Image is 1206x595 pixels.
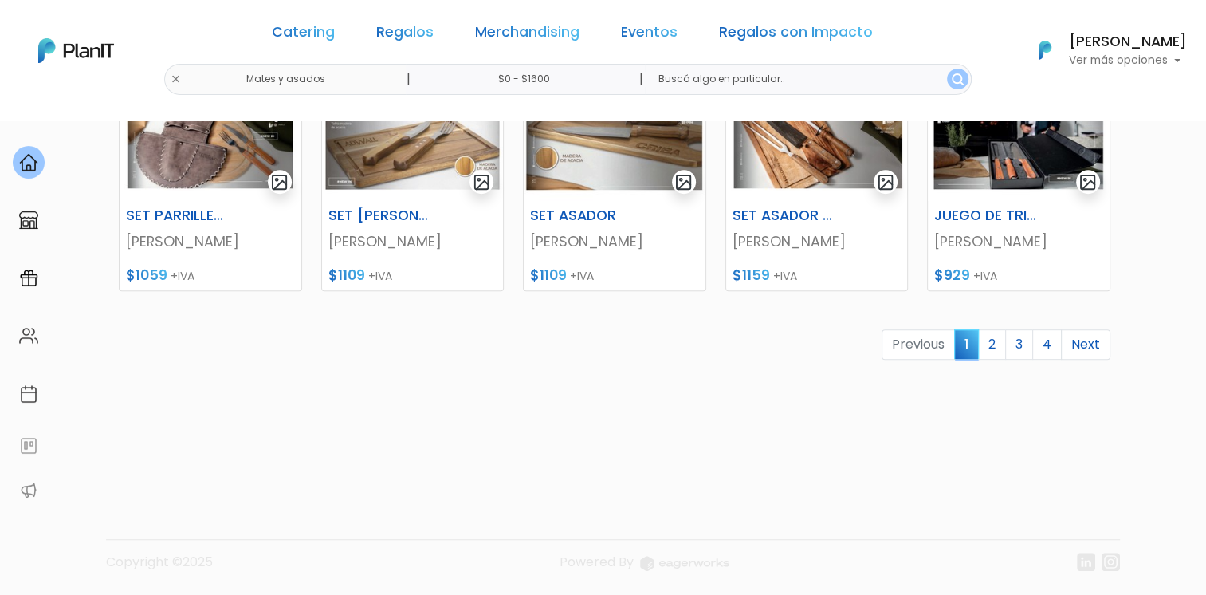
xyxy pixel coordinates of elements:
a: Merchandising [475,26,579,45]
img: instagram-7ba2a2629254302ec2a9470e65da5de918c9f3c9a63008f8abed3140a32961bf.svg [1102,553,1120,571]
img: gallery-light [674,173,693,191]
span: +IVA [773,268,797,284]
img: PlanIt Logo [38,38,114,63]
span: ¡Escríbenos! [83,242,243,258]
span: +IVA [570,268,594,284]
img: thumb_image__copia___copia___copia___copia___copia___copia___copia___copia___copia_-Photoroom__9_... [726,61,908,201]
a: gallery-light SET ASADOR 4 PIEZAS [PERSON_NAME] $1159 +IVA [725,60,909,291]
strong: PLAN IT [56,129,102,143]
i: send [271,239,303,258]
button: PlanIt Logo [PERSON_NAME] Ver más opciones [1018,30,1187,71]
img: marketplace-4ceaa7011d94191e9ded77b95e3339b90024bf715f7c57f8cf31f2d8c509eaba.svg [19,211,38,230]
span: $929 [934,266,970,285]
p: [PERSON_NAME] [328,231,497,252]
a: 3 [1005,329,1033,360]
img: user_04fe99587a33b9844688ac17b531be2b.png [128,96,160,128]
h6: SET PARRILLERO [116,207,242,224]
span: +IVA [973,268,997,284]
div: J [41,96,281,128]
img: gallery-light [877,173,895,191]
h6: JUEGO DE TRINCHAR [925,207,1050,224]
span: J [160,96,192,128]
img: feedback-78b5a0c8f98aac82b08bfc38622c3050aee476f2c9584af64705fc4e61158814.svg [19,436,38,455]
a: gallery-light SET [PERSON_NAME] [PERSON_NAME] $1109 +IVA [321,60,505,291]
img: gallery-light [270,173,289,191]
span: translation missing: es.layouts.footer.powered_by [560,553,634,571]
input: Buscá algo en particular.. [645,64,971,95]
i: insert_emoticon [243,239,271,258]
span: $1159 [733,266,770,285]
img: search_button-432b6d5273f82d61273b3651a40e1bd1b912527efae98b1b7a1b2c0702e16a8d.svg [952,73,964,85]
a: Eventos [621,26,678,45]
img: thumb_image__copia___copia___copia___copia___copia___copia___copia___copia___copia_-Photoroom__4_... [120,61,301,201]
h6: SET ASADOR 4 PIEZAS [723,207,848,224]
p: | [406,69,410,89]
h6: SET ASADOR [521,207,646,224]
a: Catering [272,26,335,45]
span: +IVA [368,268,392,284]
h6: SET [PERSON_NAME] [319,207,444,224]
span: 1 [954,329,979,359]
p: Ver más opciones [1069,55,1187,66]
img: people-662611757002400ad9ed0e3c099ab2801c6687ba6c219adb57efc949bc21e19d.svg [19,326,38,345]
p: [PERSON_NAME] [126,231,295,252]
img: PlanIt Logo [1027,33,1063,68]
a: gallery-light SET PARRILLERO [PERSON_NAME] $1059 +IVA [119,60,302,291]
img: close-6986928ebcb1d6c9903e3b54e860dbc4d054630f23adef3a32610726dff6a82b.svg [171,74,181,85]
p: Copyright ©2025 [106,553,213,584]
div: PLAN IT Ya probaste PlanitGO? Vas a poder automatizarlas acciones de todo el año. Escribinos para... [41,112,281,212]
a: 2 [978,329,1006,360]
img: thumb_image__copia___copia___copia___copia___copia___copia___copia___copia___copia_-Photoroom__10... [928,61,1110,201]
p: Ya probaste PlanitGO? Vas a poder automatizarlas acciones de todo el año. Escribinos para saber más! [56,147,266,199]
img: home-e721727adea9d79c4d83392d1f703f7f8bce08238fde08b1acbfd93340b81755.svg [19,153,38,172]
a: 4 [1032,329,1062,360]
a: gallery-light SET ASADOR [PERSON_NAME] $1109 +IVA [523,60,706,291]
a: Powered By [560,553,729,584]
p: [PERSON_NAME] [733,231,902,252]
p: | [638,69,642,89]
h6: [PERSON_NAME] [1069,35,1187,49]
span: $1059 [126,266,167,285]
a: Regalos [376,26,434,45]
img: gallery-light [1078,173,1097,191]
p: [PERSON_NAME] [530,231,699,252]
a: Regalos con Impacto [719,26,873,45]
img: campaigns-02234683943229c281be62815700db0a1741e53638e28bf9629b52c665b00959.svg [19,269,38,288]
p: [PERSON_NAME] [934,231,1103,252]
a: Next [1061,329,1110,360]
img: partners-52edf745621dab592f3b2c58e3bca9d71375a7ef29c3b500c9f145b62cc070d4.svg [19,481,38,500]
img: linkedin-cc7d2dbb1a16aff8e18f147ffe980d30ddd5d9e01409788280e63c91fc390ff4.svg [1077,553,1095,571]
span: $1109 [328,266,365,285]
span: $1109 [530,266,567,285]
img: calendar-87d922413cdce8b2cf7b7f5f62616a5cf9e4887200fb71536465627b3292af00.svg [19,384,38,404]
a: gallery-light JUEGO DE TRINCHAR [PERSON_NAME] $929 +IVA [927,60,1110,291]
img: gallery-light [473,173,491,191]
img: user_d58e13f531133c46cb30575f4d864daf.jpeg [144,80,176,112]
i: keyboard_arrow_down [247,121,271,145]
img: logo_eagerworks-044938b0bf012b96b195e05891a56339191180c2d98ce7df62ca656130a436fa.svg [640,556,729,571]
img: thumb_image__copia___copia___copia___copia___copia___copia___copia___copia___copia_-Photoroom__6_... [524,61,705,201]
span: +IVA [171,268,194,284]
img: thumb_image__copia___copia___copia___copia___copia___copia___copia___copia___copia_-Photoroom__5_... [322,61,504,201]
